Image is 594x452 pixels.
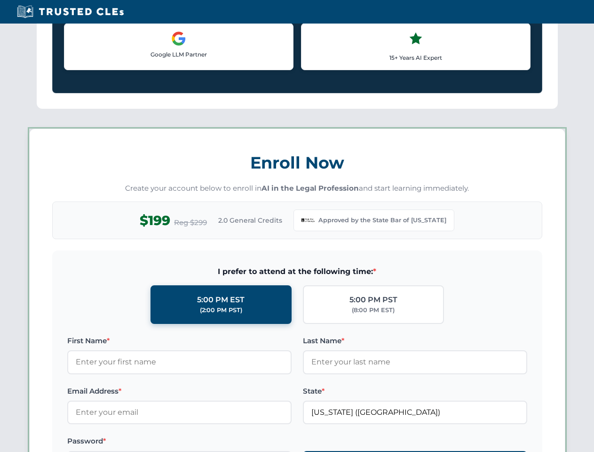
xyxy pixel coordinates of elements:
input: Enter your email [67,401,292,424]
label: Email Address [67,386,292,397]
label: First Name [67,335,292,347]
span: Reg $299 [174,217,207,228]
h3: Enroll Now [52,148,542,178]
label: Last Name [303,335,527,347]
div: (8:00 PM EST) [352,306,395,315]
p: Create your account below to enroll in and start learning immediately. [52,183,542,194]
p: 15+ Years AI Expert [309,53,523,62]
div: 5:00 PM PST [349,294,397,306]
div: 5:00 PM EST [197,294,245,306]
label: Password [67,436,292,447]
img: Trusted CLEs [14,5,127,19]
strong: AI in the Legal Profession [261,184,359,193]
input: Georgia (GA) [303,401,527,424]
img: Georgia Bar [301,214,315,227]
input: Enter your first name [67,350,292,374]
span: $199 [140,210,170,231]
p: Google LLM Partner [72,50,285,59]
input: Enter your last name [303,350,527,374]
span: 2.0 General Credits [218,215,282,226]
label: State [303,386,527,397]
span: I prefer to attend at the following time: [67,266,527,278]
div: (2:00 PM PST) [200,306,242,315]
span: Approved by the State Bar of [US_STATE] [318,216,446,225]
img: Google [171,31,186,46]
